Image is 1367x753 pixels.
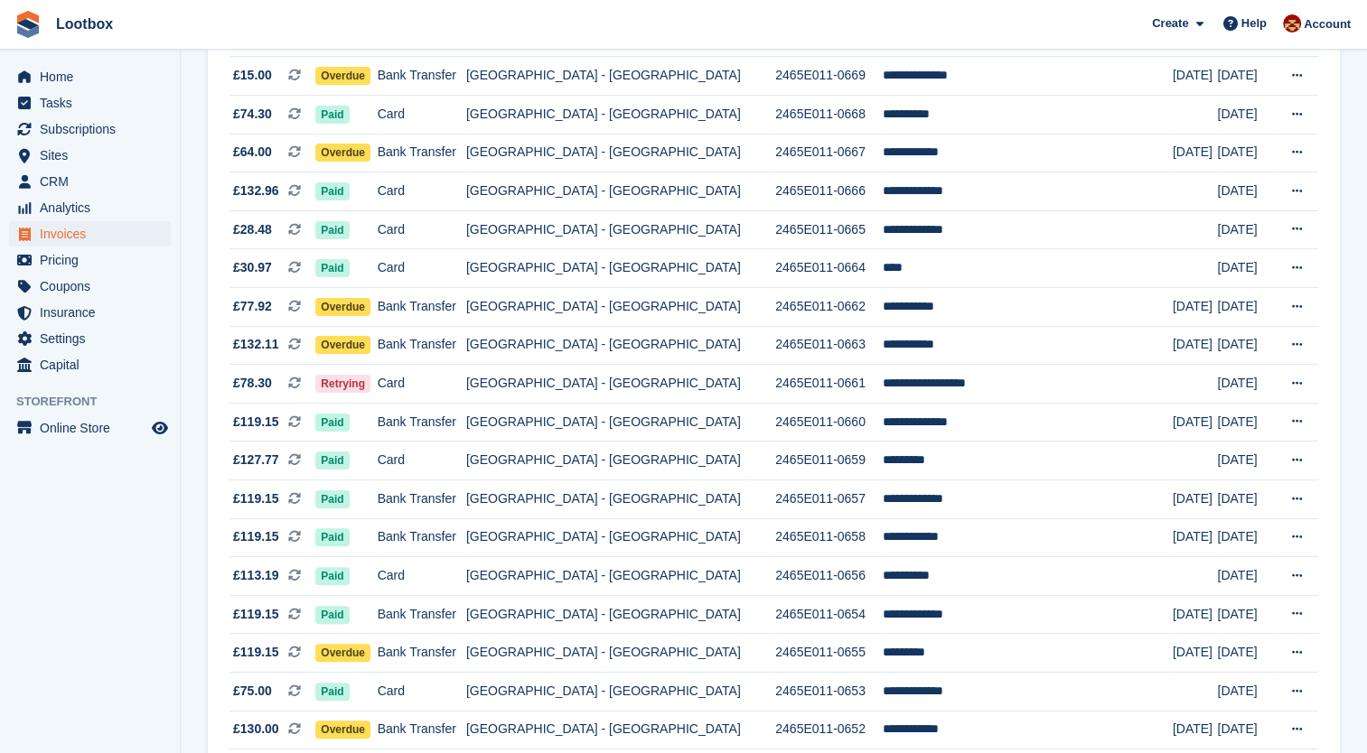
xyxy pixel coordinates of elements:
[466,172,775,211] td: [GEOGRAPHIC_DATA] - [GEOGRAPHIC_DATA]
[233,181,279,200] span: £132.96
[40,64,148,89] span: Home
[14,11,42,38] img: stora-icon-8386f47178a22dfd0bd8f6a31ec36ba5ce8667c1dd55bd0f319d3a0aa187defe.svg
[1173,480,1218,519] td: [DATE]
[378,288,466,327] td: Bank Transfer
[9,247,171,273] a: menu
[1173,326,1218,365] td: [DATE]
[1217,595,1275,634] td: [DATE]
[378,96,466,135] td: Card
[775,249,883,288] td: 2465E011-0664
[1217,96,1275,135] td: [DATE]
[466,365,775,404] td: [GEOGRAPHIC_DATA] - [GEOGRAPHIC_DATA]
[40,300,148,325] span: Insurance
[775,365,883,404] td: 2465E011-0661
[315,67,370,85] span: Overdue
[378,557,466,596] td: Card
[466,672,775,711] td: [GEOGRAPHIC_DATA] - [GEOGRAPHIC_DATA]
[9,143,171,168] a: menu
[466,210,775,249] td: [GEOGRAPHIC_DATA] - [GEOGRAPHIC_DATA]
[378,442,466,480] td: Card
[378,210,466,249] td: Card
[1217,403,1275,442] td: [DATE]
[1173,403,1218,442] td: [DATE]
[233,720,279,739] span: £130.00
[466,403,775,442] td: [GEOGRAPHIC_DATA] - [GEOGRAPHIC_DATA]
[315,144,370,162] span: Overdue
[40,247,148,273] span: Pricing
[775,403,883,442] td: 2465E011-0660
[1217,442,1275,480] td: [DATE]
[315,336,370,354] span: Overdue
[378,634,466,673] td: Bank Transfer
[1217,326,1275,365] td: [DATE]
[378,365,466,404] td: Card
[315,606,349,624] span: Paid
[1241,14,1267,33] span: Help
[16,393,180,411] span: Storefront
[378,134,466,172] td: Bank Transfer
[1217,134,1275,172] td: [DATE]
[466,595,775,634] td: [GEOGRAPHIC_DATA] - [GEOGRAPHIC_DATA]
[315,375,370,393] span: Retrying
[315,221,349,239] span: Paid
[378,403,466,442] td: Bank Transfer
[315,567,349,585] span: Paid
[233,374,272,393] span: £78.30
[233,66,272,85] span: £15.00
[378,595,466,634] td: Bank Transfer
[40,352,148,377] span: Capital
[466,326,775,365] td: [GEOGRAPHIC_DATA] - [GEOGRAPHIC_DATA]
[466,134,775,172] td: [GEOGRAPHIC_DATA] - [GEOGRAPHIC_DATA]
[233,297,272,316] span: £77.92
[315,298,370,316] span: Overdue
[315,451,349,469] span: Paid
[40,415,148,441] span: Online Store
[233,643,279,662] span: £119.15
[1217,288,1275,327] td: [DATE]
[233,105,272,124] span: £74.30
[315,414,349,432] span: Paid
[9,90,171,116] a: menu
[1304,15,1351,33] span: Account
[233,451,279,469] span: £127.77
[315,106,349,124] span: Paid
[233,489,279,508] span: £119.15
[9,352,171,377] a: menu
[233,527,279,546] span: £119.15
[40,116,148,142] span: Subscriptions
[1217,365,1275,404] td: [DATE]
[775,711,883,749] td: 2465E011-0652
[9,221,171,246] a: menu
[775,442,883,480] td: 2465E011-0659
[40,90,148,116] span: Tasks
[775,172,883,211] td: 2465E011-0666
[466,518,775,557] td: [GEOGRAPHIC_DATA] - [GEOGRAPHIC_DATA]
[466,480,775,519] td: [GEOGRAPHIC_DATA] - [GEOGRAPHIC_DATA]
[775,210,883,249] td: 2465E011-0665
[466,711,775,749] td: [GEOGRAPHIC_DATA] - [GEOGRAPHIC_DATA]
[233,605,279,624] span: £119.15
[233,682,272,701] span: £75.00
[1173,595,1218,634] td: [DATE]
[775,518,883,557] td: 2465E011-0658
[1173,634,1218,673] td: [DATE]
[233,335,279,354] span: £132.11
[1217,210,1275,249] td: [DATE]
[315,683,349,701] span: Paid
[775,96,883,135] td: 2465E011-0668
[378,672,466,711] td: Card
[466,96,775,135] td: [GEOGRAPHIC_DATA] - [GEOGRAPHIC_DATA]
[1283,14,1301,33] img: Chad Brown
[233,566,279,585] span: £113.19
[1173,711,1218,749] td: [DATE]
[315,259,349,277] span: Paid
[775,595,883,634] td: 2465E011-0654
[1173,518,1218,557] td: [DATE]
[9,116,171,142] a: menu
[1217,672,1275,711] td: [DATE]
[9,195,171,220] a: menu
[378,326,466,365] td: Bank Transfer
[1217,480,1275,519] td: [DATE]
[1217,57,1275,96] td: [DATE]
[378,249,466,288] td: Card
